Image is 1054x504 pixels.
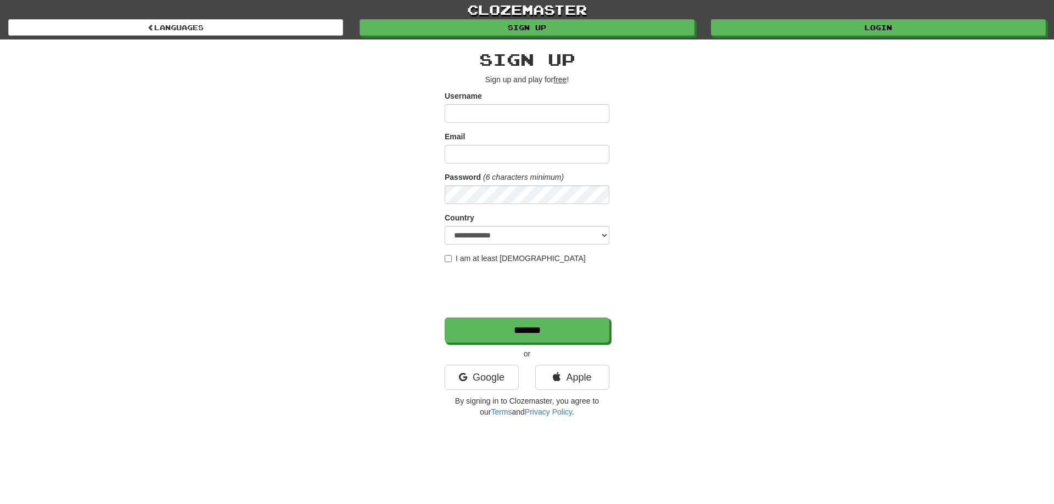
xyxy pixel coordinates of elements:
[445,269,612,312] iframe: reCAPTCHA
[445,90,482,101] label: Username
[445,365,519,390] a: Google
[445,253,586,264] label: I am at least [DEMOGRAPHIC_DATA]
[445,74,609,85] p: Sign up and play for !
[711,19,1046,36] a: Login
[525,407,572,416] a: Privacy Policy
[535,365,609,390] a: Apple
[445,255,452,262] input: I am at least [DEMOGRAPHIC_DATA]
[8,19,343,36] a: Languages
[483,173,564,182] em: (6 characters minimum)
[445,131,465,142] label: Email
[491,407,512,416] a: Terms
[445,212,474,223] label: Country
[445,172,481,183] label: Password
[445,50,609,69] h2: Sign up
[553,75,567,84] u: free
[445,395,609,417] p: By signing in to Clozemaster, you agree to our and .
[360,19,694,36] a: Sign up
[445,348,609,359] p: or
